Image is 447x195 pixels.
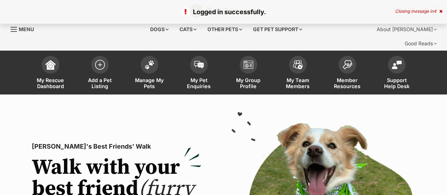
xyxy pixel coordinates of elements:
div: Cats [175,22,201,36]
img: help-desk-icon-fdf02630f3aa405de69fd3d07c3f3aa587a6932b1a1747fa1d2bba05be0121f9.svg [392,61,402,69]
span: My Rescue Dashboard [35,77,66,89]
img: pet-enquiries-icon-7e3ad2cf08bfb03b45e93fb7055b45f3efa6380592205ae92323e6603595dc1f.svg [194,61,204,69]
span: Member Resources [331,77,363,89]
span: Menu [19,26,34,32]
div: Get pet support [248,22,307,36]
a: My Team Members [273,52,323,94]
a: Add a Pet Listing [75,52,125,94]
a: Menu [11,22,39,35]
a: My Group Profile [224,52,273,94]
div: Dogs [145,22,173,36]
img: add-pet-listing-icon-0afa8454b4691262ce3f59096e99ab1cd57d4a30225e0717b998d2c9b9846f56.svg [95,60,105,70]
a: Manage My Pets [125,52,174,94]
img: dashboard-icon-eb2f2d2d3e046f16d808141f083e7271f6b2e854fb5c12c21221c1fb7104beca.svg [46,60,55,70]
span: Support Help Desk [381,77,413,89]
span: My Group Profile [233,77,264,89]
div: Other pets [202,22,247,36]
a: My Rescue Dashboard [26,52,75,94]
img: manage-my-pets-icon-02211641906a0b7f246fdf0571729dbe1e7629f14944591b6c1af311fb30b64b.svg [145,60,154,69]
img: group-profile-icon-3fa3cf56718a62981997c0bc7e787c4b2cf8bcc04b72c1350f741eb67cf2f40e.svg [243,61,253,69]
span: My Pet Enquiries [183,77,215,89]
span: Manage My Pets [134,77,165,89]
a: My Pet Enquiries [174,52,224,94]
div: Good Reads [400,36,442,51]
img: team-members-icon-5396bd8760b3fe7c0b43da4ab00e1e3bb1a5d9ba89233759b79545d2d3fc5d0d.svg [293,60,303,69]
p: [PERSON_NAME]'s Best Friends' Walk [32,142,201,151]
span: My Team Members [282,77,314,89]
img: member-resources-icon-8e73f808a243e03378d46382f2149f9095a855e16c252ad45f914b54edf8863c.svg [342,60,352,69]
a: Member Resources [323,52,372,94]
a: Support Help Desk [372,52,422,94]
div: About [PERSON_NAME] [372,22,442,36]
span: Add a Pet Listing [84,77,116,89]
